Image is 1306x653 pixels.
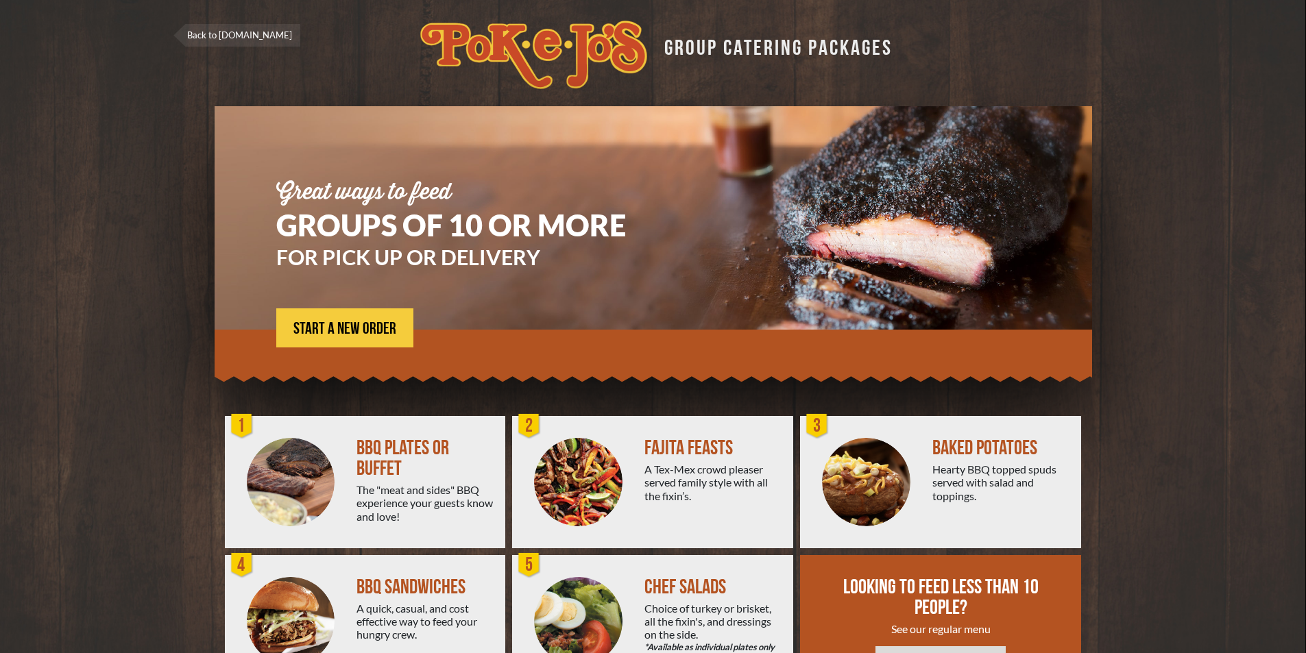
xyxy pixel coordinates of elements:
[356,483,494,523] div: The "meat and sides" BBQ experience your guests know and love!
[276,210,667,240] h1: GROUPS OF 10 OR MORE
[228,552,256,579] div: 4
[293,321,396,337] span: START A NEW ORDER
[822,438,910,526] img: PEJ-Baked-Potato.png
[356,602,494,641] div: A quick, casual, and cost effective way to feed your hungry crew.
[803,412,831,440] div: 3
[841,622,1041,635] div: See our regular menu
[356,577,494,597] div: BBQ SANDWICHES
[247,438,335,526] img: PEJ-BBQ-Buffet.png
[276,247,667,267] h3: FOR PICK UP OR DELIVERY
[516,412,543,440] div: 2
[644,577,782,597] div: CHEF SALADS
[228,412,256,440] div: 1
[173,24,300,47] a: Back to [DOMAIN_NAME]
[932,438,1070,458] div: BAKED POTATOES
[932,463,1070,502] div: Hearty BBQ topped spuds served with salad and toppings.
[644,463,782,502] div: A Tex-Mex crowd pleaser served family style with all the fixin’s.
[356,438,494,479] div: BBQ PLATES OR BUFFET
[654,32,893,58] div: GROUP CATERING PACKAGES
[276,182,667,204] div: Great ways to feed
[276,308,413,347] a: START A NEW ORDER
[841,577,1041,618] div: LOOKING TO FEED LESS THAN 10 PEOPLE?
[534,438,622,526] img: PEJ-Fajitas.png
[420,21,647,89] img: logo.svg
[644,438,782,458] div: FAJITA FEASTS
[516,552,543,579] div: 5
